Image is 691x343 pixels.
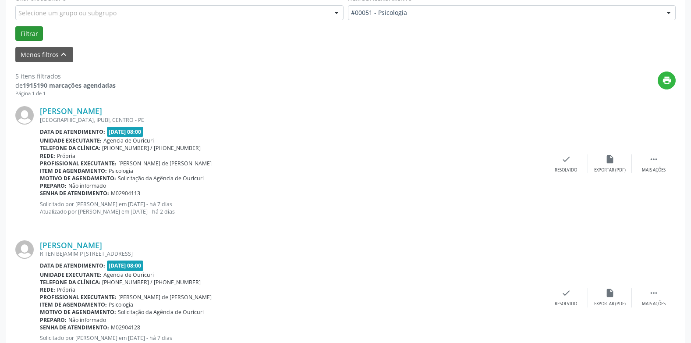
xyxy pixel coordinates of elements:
button: Menos filtroskeyboard_arrow_up [15,47,73,62]
b: Senha de atendimento: [40,324,109,331]
i: check [561,288,571,298]
i: keyboard_arrow_up [59,50,68,59]
p: Solicitado por [PERSON_NAME] em [DATE] - há 7 dias Atualizado por [PERSON_NAME] em [DATE] - há 2 ... [40,200,544,215]
div: Exportar (PDF) [594,301,626,307]
b: Telefone da clínica: [40,279,100,286]
b: Preparo: [40,316,67,324]
span: [DATE] 08:00 [107,127,144,137]
button: Filtrar [15,26,43,41]
i: insert_drive_file [605,288,615,298]
strong: 1915190 marcações agendadas [23,81,116,89]
b: Senha de atendimento: [40,189,109,197]
span: M02904113 [111,189,140,197]
b: Data de atendimento: [40,128,105,136]
span: Solicitação da Agência de Ouricuri [118,308,204,316]
span: Não informado [68,182,106,189]
span: Selecione um grupo ou subgrupo [18,8,117,18]
span: Agencia de Ouricuri [103,137,154,144]
div: Página 1 de 1 [15,90,116,97]
b: Data de atendimento: [40,262,105,269]
b: Telefone da clínica: [40,144,100,152]
i: insert_drive_file [605,154,615,164]
button: print [658,71,676,89]
i:  [649,154,659,164]
span: [DATE] 08:00 [107,261,144,271]
b: Profissional executante: [40,160,117,167]
i:  [649,288,659,298]
b: Motivo de agendamento: [40,175,116,182]
b: Unidade executante: [40,271,102,279]
span: #00051 - Psicologia [351,8,658,17]
span: M02904128 [111,324,140,331]
b: Motivo de agendamento: [40,308,116,316]
b: Preparo: [40,182,67,189]
div: Resolvido [555,167,577,173]
span: [PHONE_NUMBER] / [PHONE_NUMBER] [102,144,201,152]
b: Rede: [40,152,55,160]
span: Agencia de Ouricuri [103,271,154,279]
span: [PERSON_NAME] de [PERSON_NAME] [118,160,212,167]
b: Unidade executante: [40,137,102,144]
div: Resolvido [555,301,577,307]
span: [PERSON_NAME] de [PERSON_NAME] [118,293,212,301]
span: [PHONE_NUMBER] / [PHONE_NUMBER] [102,279,201,286]
img: img [15,240,34,259]
div: Mais ações [642,301,666,307]
div: Exportar (PDF) [594,167,626,173]
div: Mais ações [642,167,666,173]
b: Item de agendamento: [40,167,107,175]
span: Solicitação da Agência de Ouricuri [118,175,204,182]
img: img [15,106,34,125]
span: Própria [57,286,75,293]
a: [PERSON_NAME] [40,106,102,116]
div: de [15,81,116,90]
b: Item de agendamento: [40,301,107,308]
i: print [662,75,672,85]
div: [GEOGRAPHIC_DATA], IPUBI, CENTRO - PE [40,116,544,124]
a: [PERSON_NAME] [40,240,102,250]
b: Rede: [40,286,55,293]
span: Psicologia [109,301,133,308]
div: 5 itens filtrados [15,71,116,81]
div: R TEN BEJAMIM P [STREET_ADDRESS] [40,250,544,257]
i: check [561,154,571,164]
b: Profissional executante: [40,293,117,301]
span: Não informado [68,316,106,324]
span: Psicologia [109,167,133,175]
span: Própria [57,152,75,160]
